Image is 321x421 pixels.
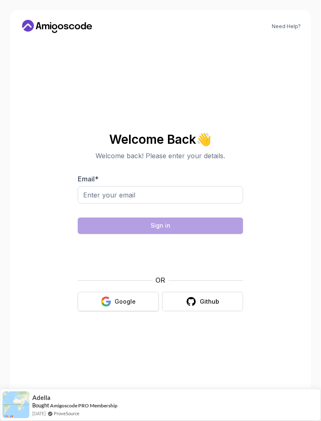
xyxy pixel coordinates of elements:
p: OR [156,276,165,285]
div: Sign in [151,222,170,230]
button: Sign in [78,218,243,234]
a: Home link [20,20,94,33]
div: Google [115,298,136,306]
label: Email * [78,175,98,183]
a: Amigoscode PRO Membership [50,403,117,409]
div: Github [200,298,219,306]
p: Welcome back! Please enter your details. [78,151,243,161]
img: provesource social proof notification image [2,392,29,419]
span: [DATE] [32,410,46,417]
h2: Welcome Back [78,133,243,146]
button: Github [162,292,243,312]
iframe: Widget containing checkbox for hCaptcha security challenge [98,239,223,271]
a: Need Help? [272,23,301,30]
button: Google [78,292,159,312]
span: 👋 [196,133,211,146]
input: Enter your email [78,186,243,204]
span: Adella [32,395,50,402]
span: Bought [32,402,49,409]
a: ProveSource [54,410,79,417]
